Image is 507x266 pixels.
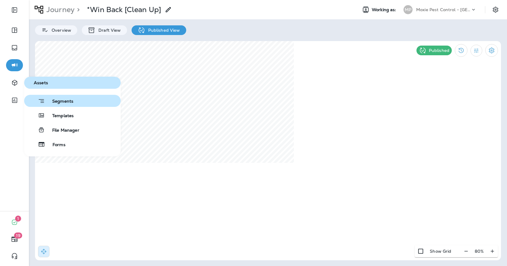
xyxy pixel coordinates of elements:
div: MP [403,5,413,14]
button: Expand Sidebar [6,4,23,16]
button: Templates [24,109,121,121]
p: Moxie Pest Control - [GEOGRAPHIC_DATA] [416,7,470,12]
button: Segments [24,95,121,107]
p: Published View [145,28,180,33]
p: Show Grid [430,249,451,254]
button: Filter Statistics [470,45,482,56]
button: Settings [485,44,498,57]
span: Forms [45,142,65,148]
button: View Changelog [455,44,467,57]
button: Forms [24,138,121,150]
p: 80 % [475,249,484,254]
p: *Win Back [Clean Up] [87,5,161,14]
button: Settings [490,4,501,15]
span: Working as: [372,7,397,12]
p: > [75,5,80,14]
span: Assets [27,80,118,85]
p: Published [429,48,449,53]
p: Draft View [95,28,121,33]
span: 19 [14,232,22,239]
p: Overview [49,28,71,33]
span: File Manager [45,128,79,133]
button: Assets [24,77,121,89]
p: Journey [44,5,75,14]
span: Segments [45,99,73,105]
button: File Manager [24,124,121,136]
span: 1 [15,216,21,222]
span: Templates [45,113,74,119]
